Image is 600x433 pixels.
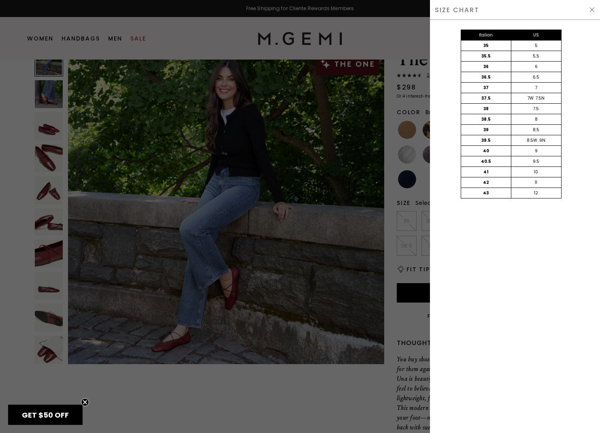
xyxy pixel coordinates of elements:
div: 9.5 [511,156,561,166]
div: Italian [461,30,511,40]
div: 8 [511,114,561,124]
div: 12 [511,188,561,198]
div: 38.5 [461,114,511,124]
div: 9N [539,137,545,144]
div: 39.5 [461,135,511,145]
div: 35 [461,41,511,51]
button: Close teaser [81,398,89,406]
div: 37.5 [461,93,511,103]
div: 36.5 [461,72,511,82]
div: 7W [528,95,534,102]
div: 6.5 [511,72,561,82]
div: 6 [511,62,561,72]
div: 9 [511,146,561,156]
div: 43 [461,188,511,198]
img: Hide Drawer [589,6,595,13]
div: 38 [461,104,511,114]
div: 42 [461,177,511,188]
div: 7 [511,83,561,93]
div: 37 [461,83,511,93]
div: 40 [461,146,511,156]
div: 5.5 [511,51,561,61]
div: 10 [511,167,561,177]
div: GET $50 OFFClose teaser [8,405,83,425]
div: 8.5 [511,125,561,135]
div: US [511,30,561,40]
div: 40.5 [461,156,511,166]
span: GET $50 OFF [22,410,69,420]
div: 36 [461,62,511,72]
div: 7.5 [511,104,561,114]
div: 7.5N [536,95,545,102]
div: 41 [461,167,511,177]
div: 5 [511,41,561,51]
div: 39 [461,125,511,135]
div: 35.5 [461,51,511,61]
div: 11 [511,177,561,188]
div: 8.5W [527,137,537,144]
